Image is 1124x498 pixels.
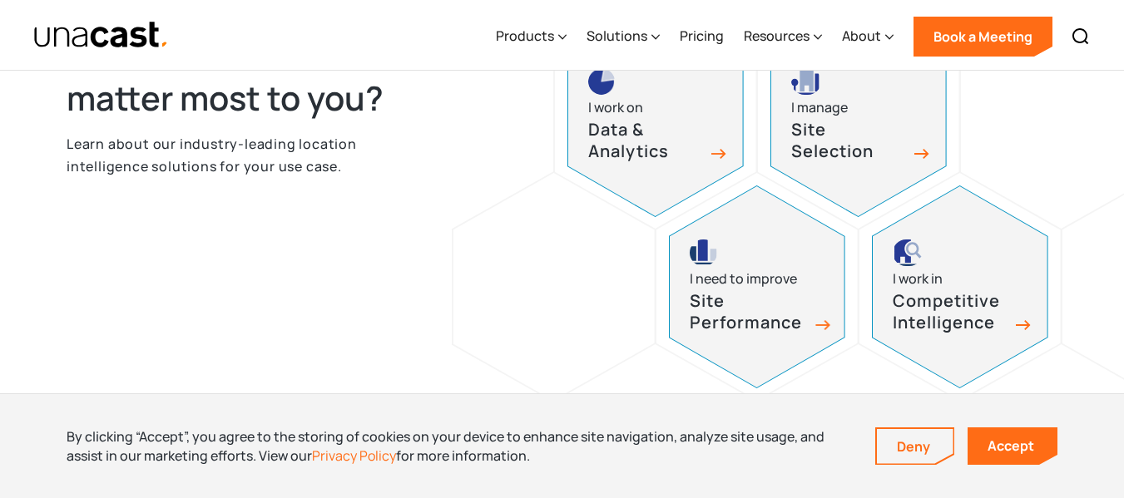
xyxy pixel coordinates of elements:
[67,133,394,177] p: Learn about our industry-leading location intelligence solutions for your use case.
[567,14,744,217] a: pie chart iconI work onData & Analytics
[33,21,169,50] a: home
[791,119,908,163] h3: Site Selection
[588,68,615,95] img: pie chart icon
[968,427,1057,465] a: Accept
[893,239,923,266] img: competitive intelligence icon
[67,427,850,465] div: By clicking “Accept”, you agree to the storing of cookies on your device to enhance site navigati...
[587,26,647,46] div: Solutions
[872,185,1048,388] a: competitive intelligence iconI work inCompetitive Intelligence
[33,21,169,50] img: Unacast text logo
[496,2,567,71] div: Products
[588,96,643,119] div: I work on
[893,290,1009,334] h3: Competitive Intelligence
[744,2,822,71] div: Resources
[690,268,797,290] div: I need to improve
[791,68,822,95] img: site selection icon
[67,33,394,120] h2: What solutions matter most to you?
[770,14,947,217] a: site selection icon I manageSite Selection
[914,17,1052,57] a: Book a Meeting
[791,96,848,119] div: I manage
[587,2,660,71] div: Solutions
[877,429,953,464] a: Deny
[669,185,845,388] a: site performance iconI need to improveSite Performance
[690,290,806,334] h3: Site Performance
[312,446,396,465] a: Privacy Policy
[893,268,943,290] div: I work in
[744,26,810,46] div: Resources
[690,239,718,266] img: site performance icon
[496,26,554,46] div: Products
[1071,27,1091,47] img: Search icon
[680,2,724,71] a: Pricing
[588,119,705,163] h3: Data & Analytics
[842,2,894,71] div: About
[842,26,881,46] div: About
